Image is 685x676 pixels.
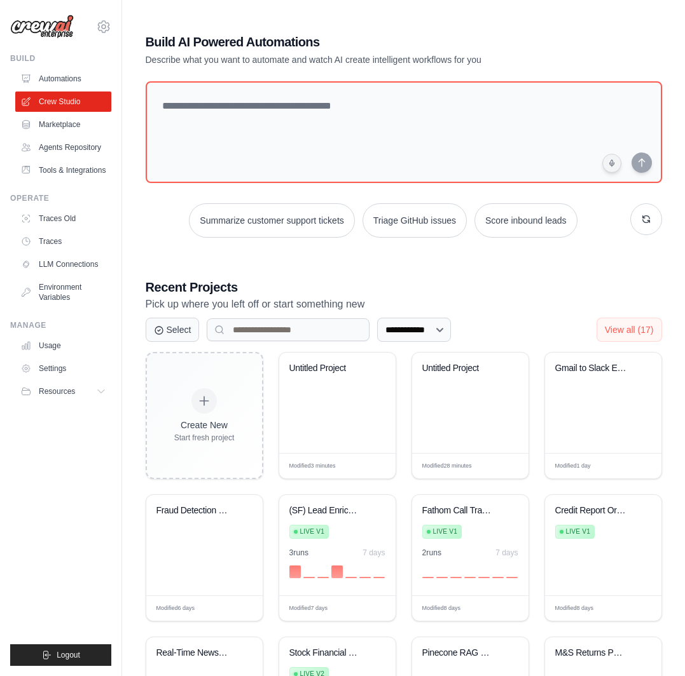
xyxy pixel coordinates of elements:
div: Day 5: 0 executions [345,577,357,578]
span: Edit [631,461,642,471]
a: Agents Repository [15,137,111,158]
span: Modified 7 days [289,604,328,613]
span: Modified 1 day [555,462,591,471]
div: Activity over last 7 days [422,563,518,578]
div: Day 3: 0 executions [317,577,329,578]
div: Create New [174,419,235,431]
span: Modified 8 days [555,604,594,613]
div: Fathom Call Transcript Organizer [422,505,499,517]
button: Select [146,318,200,342]
img: Logo [10,15,74,39]
div: Activity over last 7 days [289,563,385,578]
p: Describe what you want to automate and watch AI create intelligent workflows for you [146,53,573,66]
a: Crew Studio [15,91,111,112]
a: Settings [15,358,111,379]
span: Edit [498,461,509,471]
div: Untitled Project [422,363,499,374]
span: Logout [57,650,80,660]
h3: Recent Projects [146,278,662,296]
a: Environment Variables [15,277,111,308]
div: Day 7: 0 executions [373,577,385,578]
div: Build [10,53,111,64]
div: Untitled Project [289,363,366,374]
a: Tools & Integrations [15,160,111,180]
span: Edit [365,604,376,613]
span: Modified 28 minutes [422,462,472,471]
h1: Build AI Powered Automations [146,33,573,51]
div: Credit Report Orchestrator [555,505,632,517]
div: Day 4: 0 executions [464,577,476,578]
span: Manage [594,604,617,613]
div: Manage deployment [328,604,360,613]
span: Edit [631,604,642,613]
button: Resources [15,381,111,402]
div: 3 run s [289,548,309,558]
div: Day 2: 0 executions [303,577,315,578]
div: Day 4: 1 executions [331,565,343,578]
div: Fraud Detection Crew [156,505,233,517]
div: Day 2: 0 executions [436,577,448,578]
a: Automations [15,69,111,89]
span: Live v1 [433,527,457,537]
a: Marketplace [15,114,111,135]
button: Score inbound leads [474,203,578,238]
div: M&S Returns Policy Assistant [555,647,632,659]
div: Stock Financial Data Retrieval System [289,647,366,659]
span: Live v1 [566,527,590,537]
span: Manage [328,604,351,613]
a: Traces Old [15,208,111,229]
div: 2 run s [422,548,442,558]
div: Day 3: 0 executions [450,577,462,578]
button: Summarize customer support tickets [189,203,354,238]
div: Day 6: 0 executions [492,577,504,578]
div: Day 1: 1 executions [289,565,301,578]
div: Start fresh project [174,433,235,443]
div: Day 1: 0 executions [422,577,434,578]
div: 7 days [363,548,385,558]
a: Usage [15,335,111,356]
button: Logout [10,644,111,666]
button: View all (17) [597,318,662,342]
div: Gmail to Slack Email Monitor [555,363,632,374]
p: Pick up where you left off or start something new [146,296,662,313]
span: Edit [365,461,376,471]
button: Get new suggestions [630,203,662,235]
span: Edit [232,604,243,613]
div: Day 5: 0 executions [478,577,490,578]
div: Manage deployment [594,604,626,613]
span: View all (17) [605,325,654,335]
span: Modified 3 minutes [289,462,336,471]
div: Pinecone RAG Chatbot [422,647,499,659]
div: 7 days [495,548,518,558]
div: Manage [10,320,111,330]
div: Operate [10,193,111,203]
span: Manage [461,604,484,613]
span: Edit [498,604,509,613]
button: Click to speak your automation idea [602,154,621,173]
span: Resources [39,386,75,396]
a: Traces [15,231,111,252]
span: Modified 6 days [156,604,195,613]
span: Live v1 [300,527,324,537]
div: (SF) Lead Enrichment Automation [289,505,366,517]
a: LLM Connections [15,254,111,274]
span: Modified 8 days [422,604,461,613]
button: Triage GitHub issues [363,203,467,238]
div: Manage deployment [461,604,493,613]
div: Real-Time News Research Automation [156,647,233,659]
div: Day 6: 0 executions [359,577,371,578]
div: Day 7: 0 executions [506,577,518,578]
